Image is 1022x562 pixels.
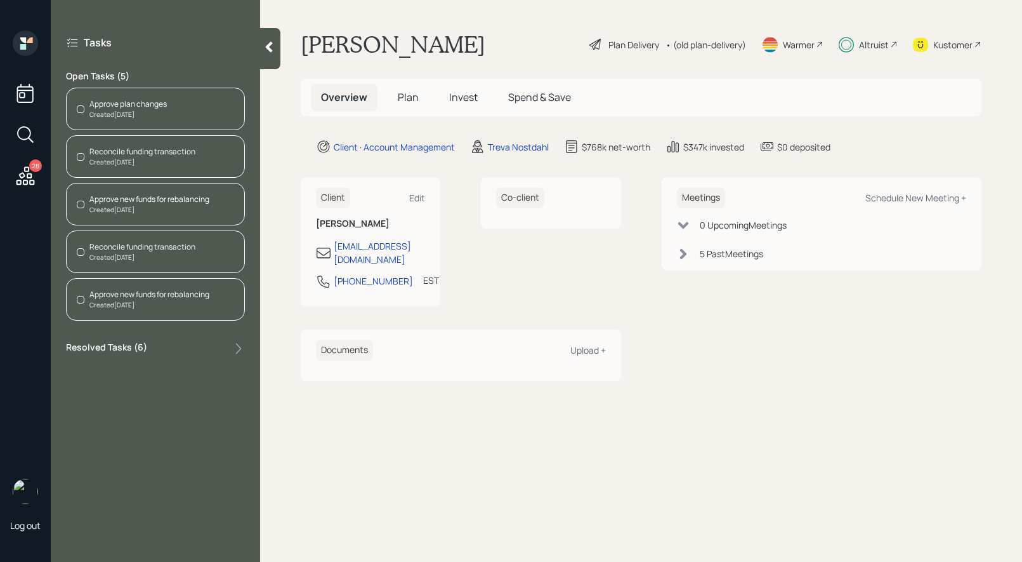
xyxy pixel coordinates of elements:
h6: Co-client [496,187,544,208]
div: Approve plan changes [89,98,167,110]
div: Approve new funds for rebalancing [89,289,209,300]
h1: [PERSON_NAME] [301,30,485,58]
div: Created [DATE] [89,205,209,215]
div: Approve new funds for rebalancing [89,194,209,205]
span: Plan [398,90,419,104]
div: [EMAIL_ADDRESS][DOMAIN_NAME] [334,239,425,266]
span: Invest [449,90,478,104]
div: 0 Upcoming Meeting s [700,218,787,232]
div: Created [DATE] [89,300,209,310]
span: Spend & Save [508,90,571,104]
h6: Client [316,187,350,208]
div: Log out [10,519,41,532]
div: Treva Nostdahl [488,140,549,154]
span: Overview [321,90,367,104]
div: Created [DATE] [89,110,167,119]
div: • (old plan-delivery) [665,38,746,51]
div: Reconcile funding transaction [89,146,195,157]
div: Reconcile funding transaction [89,241,195,253]
label: Resolved Tasks ( 6 ) [66,341,147,356]
div: Altruist [859,38,889,51]
div: Kustomer [933,38,973,51]
div: Upload + [570,344,606,356]
div: Client · Account Management [334,140,455,154]
label: Open Tasks ( 5 ) [66,70,245,83]
div: $347k invested [683,140,744,154]
h6: Documents [316,340,373,361]
img: treva-nostdahl-headshot.png [13,479,38,504]
div: Warmer [783,38,815,51]
div: EST [423,274,439,287]
div: Created [DATE] [89,157,195,167]
div: 5 Past Meeting s [700,247,763,260]
h6: [PERSON_NAME] [316,218,425,229]
div: $0 deposited [777,140,830,154]
div: Created [DATE] [89,253,195,262]
div: Plan Delivery [608,38,659,51]
div: Edit [409,192,425,204]
div: $768k net-worth [582,140,650,154]
div: [PHONE_NUMBER] [334,274,413,288]
div: Schedule New Meeting + [865,192,966,204]
div: 28 [29,159,42,172]
h6: Meetings [677,187,725,208]
label: Tasks [84,36,112,50]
